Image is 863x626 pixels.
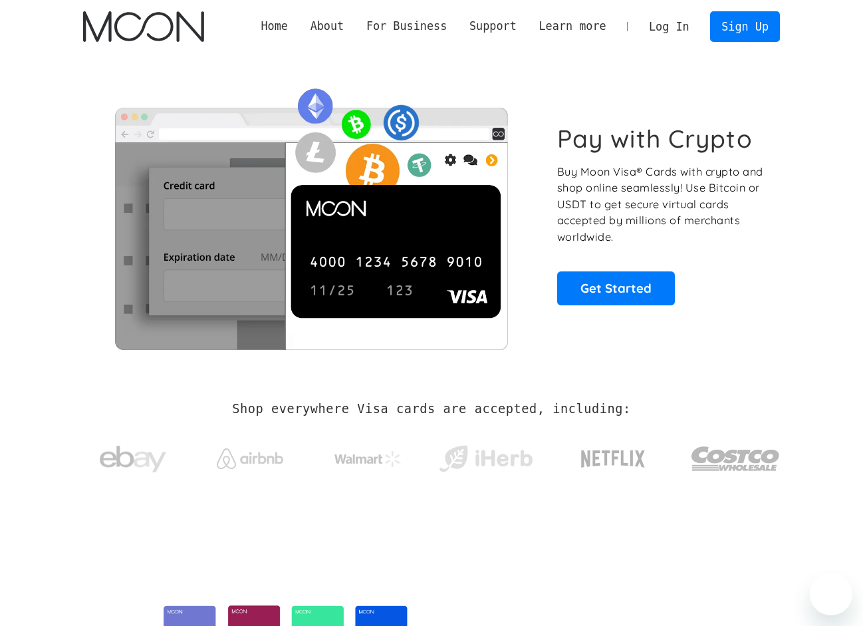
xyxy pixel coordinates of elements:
img: Moon Logo [83,11,203,42]
img: Airbnb [217,448,283,469]
img: Costco [691,434,780,484]
img: ebay [100,438,166,480]
a: ebay [83,425,182,487]
a: iHerb [436,428,535,483]
div: Learn more [528,18,618,35]
img: iHerb [436,442,535,476]
a: Get Started [557,271,675,305]
div: Support [469,18,517,35]
div: About [310,18,344,35]
a: Log In [638,12,700,41]
h2: Shop everywhere Visa cards are accepted, including: [232,402,630,416]
a: Airbnb [201,435,300,476]
a: Costco [691,420,780,490]
img: Walmart [334,451,401,467]
a: Sign Up [710,11,779,41]
div: Support [458,18,527,35]
div: About [299,18,355,35]
a: home [83,11,203,42]
div: For Business [355,18,458,35]
a: Walmart [318,438,418,474]
iframe: Przycisk umożliwiający otwarcie okna komunikatora [810,573,852,615]
a: Netflix [554,429,673,482]
a: Home [250,18,299,35]
p: Buy Moon Visa® Cards with crypto and shop online seamlessly! Use Bitcoin or USDT to get secure vi... [557,164,765,245]
div: For Business [366,18,447,35]
img: Moon Cards let you spend your crypto anywhere Visa is accepted. [83,79,539,349]
img: Netflix [580,442,646,476]
div: Learn more [539,18,606,35]
h1: Pay with Crypto [557,124,753,154]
